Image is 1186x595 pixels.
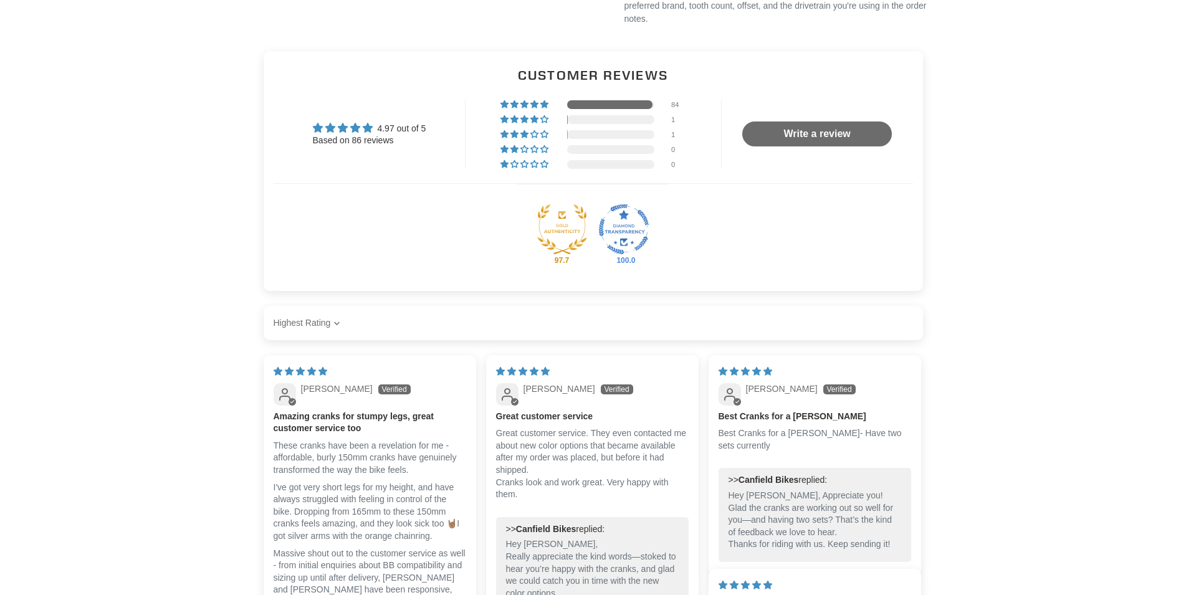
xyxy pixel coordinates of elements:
span: [PERSON_NAME] [301,384,373,394]
span: 4.97 out of 5 [377,123,426,133]
div: 1 [671,130,686,139]
div: Gold Authentic Shop. At least 95% of published reviews are verified reviews [537,204,587,258]
span: 5 star review [274,366,327,376]
div: 1 [671,115,686,124]
p: I've got very short legs for my height, and have always struggled with feeling in control of the ... [274,482,466,543]
div: Diamond Transparent Shop. Published 100% of verified reviews received in total [599,204,649,258]
div: 100.0 [614,255,634,265]
div: >> replied: [729,474,901,487]
span: [PERSON_NAME] [746,384,818,394]
p: Best Cranks for a [PERSON_NAME]- Have two sets currently [719,427,911,452]
b: Great customer service [496,411,689,423]
b: Amazing cranks for stumpy legs, great customer service too [274,411,466,435]
a: Write a review [742,121,892,146]
h2: Customer Reviews [274,66,913,84]
div: 84 [671,100,686,109]
a: Judge.me Gold Authentic Shop medal 97.7 [537,204,587,254]
div: 97.7 [552,255,572,265]
img: Judge.me Diamond Transparent Shop medal [599,204,649,254]
div: Average rating is 4.97 stars [313,121,426,135]
div: 98% (84) reviews with 5 star rating [500,100,550,109]
b: Canfield Bikes [516,524,576,534]
a: Judge.me Diamond Transparent Shop medal 100.0 [599,204,649,254]
span: [PERSON_NAME] [524,384,595,394]
div: 1% (1) reviews with 4 star rating [500,115,550,124]
span: 5 star review [719,366,772,376]
div: 1% (1) reviews with 3 star rating [500,130,550,139]
span: 5 star review [719,580,772,590]
b: Best Cranks for a [PERSON_NAME] [719,411,911,423]
div: >> replied: [506,523,679,536]
b: Canfield Bikes [739,475,798,485]
p: Great customer service. They even contacted me about new color options that became available afte... [496,427,689,501]
select: Sort dropdown [274,311,343,336]
span: 5 star review [496,366,550,376]
div: Based on 86 reviews [313,135,426,147]
p: These cranks have been a revelation for me - affordable, burly 150mm cranks have genuinely transf... [274,440,466,477]
p: Hey [PERSON_NAME], Appreciate you! Glad the cranks are working out so well for you—and having two... [729,490,901,551]
img: Judge.me Gold Authentic Shop medal [537,204,587,254]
